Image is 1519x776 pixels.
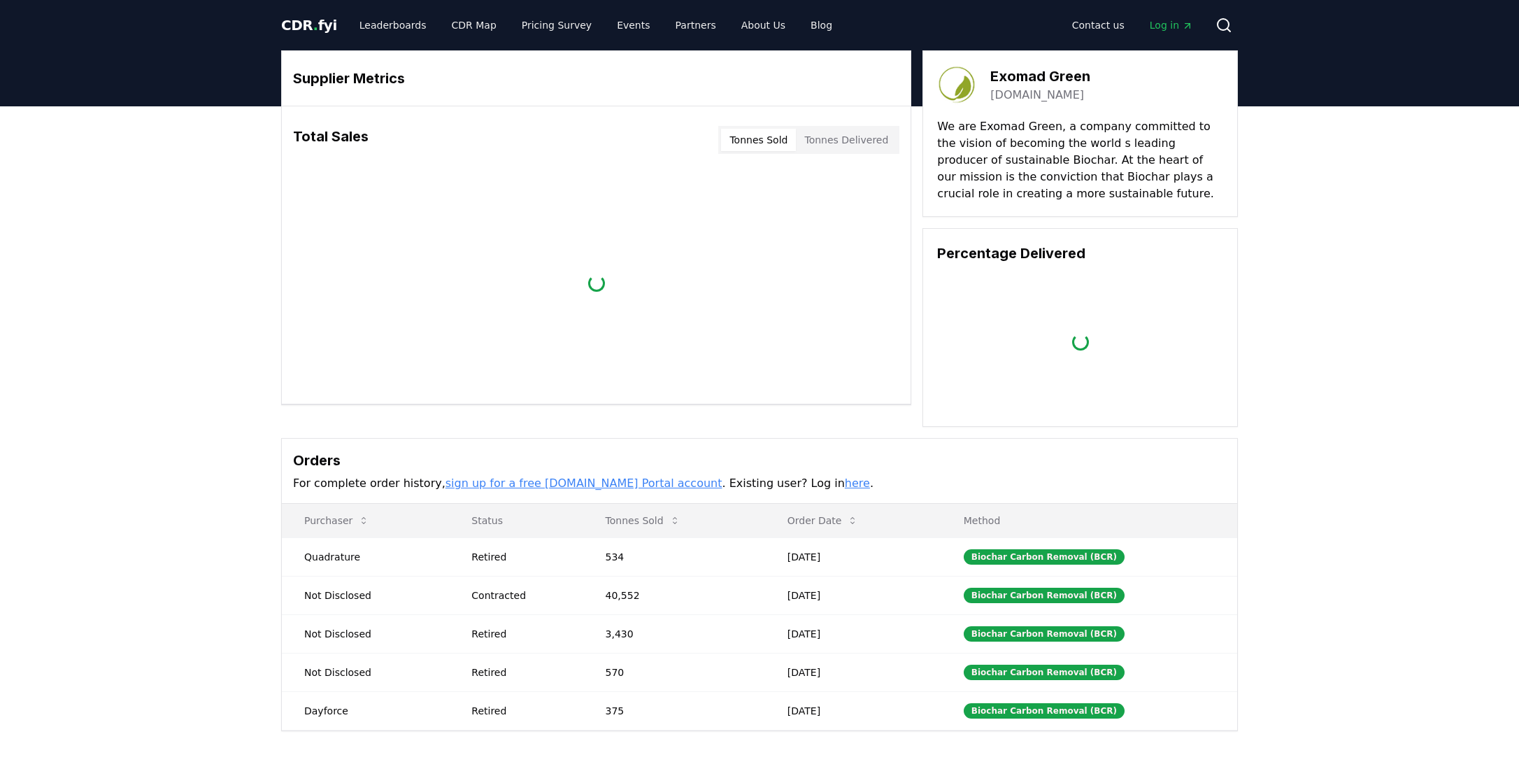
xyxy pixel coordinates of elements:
a: Blog [799,13,843,38]
p: We are Exomad Green, a company committed to the vision of becoming the world s leading producer o... [937,118,1223,202]
td: 534 [583,537,765,576]
td: Not Disclosed [282,653,449,691]
h3: Total Sales [293,126,369,154]
button: Order Date [776,507,870,535]
a: CDR.fyi [281,15,337,35]
h3: Percentage Delivered [937,243,1223,264]
td: Dayforce [282,691,449,730]
td: 3,430 [583,614,765,653]
p: Method [953,514,1226,528]
td: Quadrature [282,537,449,576]
nav: Main [348,13,843,38]
td: Not Disclosed [282,576,449,614]
a: sign up for a free [DOMAIN_NAME] Portal account [445,477,722,490]
div: Biochar Carbon Removal (BCR) [964,665,1125,680]
td: [DATE] [765,576,941,614]
td: Not Disclosed [282,614,449,653]
a: Log in [1139,13,1204,38]
div: Retired [471,665,571,679]
button: Tonnes Delivered [796,129,897,151]
button: Purchaser [293,507,380,535]
nav: Main [1061,13,1204,38]
span: CDR fyi [281,17,337,34]
button: Tonnes Sold [721,129,796,151]
div: Retired [471,704,571,718]
a: Events [606,13,661,38]
div: Retired [471,627,571,641]
td: [DATE] [765,691,941,730]
td: 40,552 [583,576,765,614]
div: Biochar Carbon Removal (BCR) [964,588,1125,603]
td: 570 [583,653,765,691]
div: loading [586,272,607,293]
td: [DATE] [765,614,941,653]
h3: Exomad Green [990,66,1090,87]
a: Leaderboards [348,13,438,38]
div: Biochar Carbon Removal (BCR) [964,626,1125,642]
span: Log in [1150,18,1193,32]
a: [DOMAIN_NAME] [990,87,1084,104]
div: loading [1070,332,1091,353]
td: [DATE] [765,537,941,576]
td: 375 [583,691,765,730]
a: Pricing Survey [511,13,603,38]
a: Contact us [1061,13,1136,38]
a: CDR Map [441,13,508,38]
p: Status [460,514,571,528]
div: Contracted [471,588,571,602]
span: . [313,17,318,34]
h3: Orders [293,450,1226,471]
a: About Us [730,13,797,38]
td: [DATE] [765,653,941,691]
div: Biochar Carbon Removal (BCR) [964,549,1125,565]
div: Biochar Carbon Removal (BCR) [964,703,1125,719]
p: For complete order history, . Existing user? Log in . [293,475,1226,492]
img: Exomad Green-logo [937,65,976,104]
a: Partners [664,13,727,38]
h3: Supplier Metrics [293,68,899,89]
button: Tonnes Sold [594,507,692,535]
div: Retired [471,550,571,564]
a: here [845,477,870,490]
